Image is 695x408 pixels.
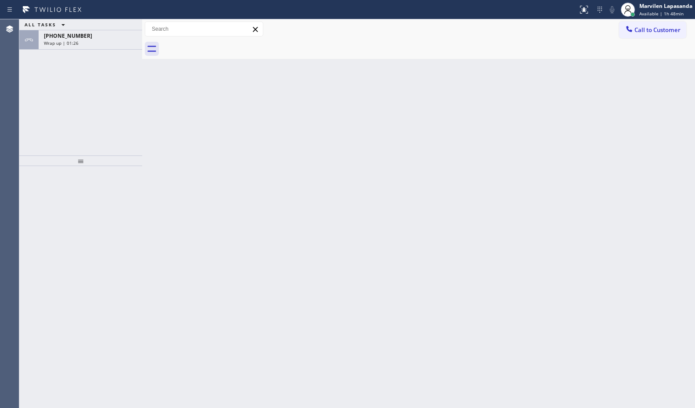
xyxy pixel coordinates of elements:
input: Search [145,22,263,36]
div: Marvilen Lapasanda [639,2,692,10]
span: Wrap up | 01:26 [44,40,79,46]
span: ALL TASKS [25,22,56,28]
button: ALL TASKS [19,19,74,30]
button: Call to Customer [619,22,686,38]
span: Call to Customer [634,26,681,34]
span: Available | 1h 48min [639,11,684,17]
button: Mute [606,4,618,16]
span: [PHONE_NUMBER] [44,32,92,40]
